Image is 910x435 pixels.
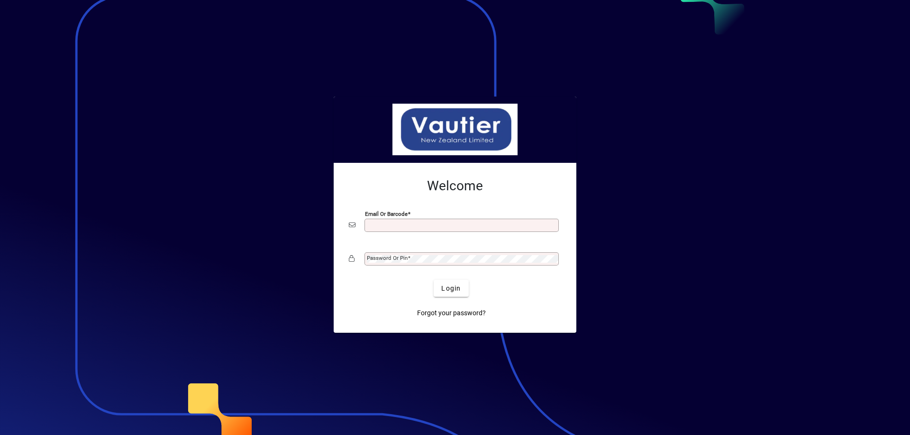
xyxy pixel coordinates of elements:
span: Login [441,284,461,293]
h2: Welcome [349,178,561,194]
mat-label: Password or Pin [367,255,408,261]
span: Forgot your password? [417,308,486,318]
a: Forgot your password? [413,304,490,321]
button: Login [434,280,468,297]
mat-label: Email or Barcode [365,211,408,217]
